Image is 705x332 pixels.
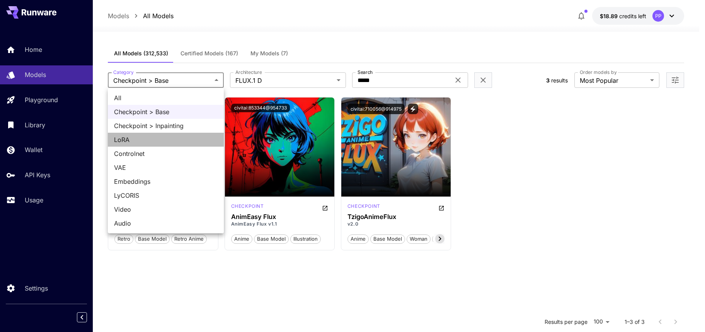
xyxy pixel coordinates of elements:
span: LoRA [114,135,218,144]
span: Embeddings [114,177,218,186]
span: Video [114,205,218,214]
span: VAE [114,163,218,172]
span: Audio [114,219,218,228]
span: All [114,93,218,103]
span: Controlnet [114,149,218,158]
span: LyCORIS [114,191,218,200]
span: Checkpoint > Base [114,107,218,116]
span: Checkpoint > Inpainting [114,121,218,130]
